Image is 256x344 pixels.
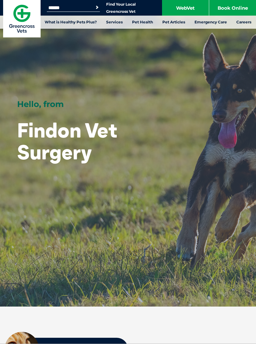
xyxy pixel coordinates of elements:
button: Search [94,4,100,11]
a: What is Healthy Pets Plus? [40,16,101,29]
a: Services [101,16,127,29]
button: Search [244,28,250,35]
a: Emergency Care [190,16,232,29]
a: Pet Articles [158,16,190,29]
span: Hello, from [17,99,64,109]
a: Pet Health [127,16,158,29]
a: Find Your Local Greencross Vet [106,2,136,14]
h1: Findon Vet Surgery [17,119,139,163]
a: Careers [232,16,256,29]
